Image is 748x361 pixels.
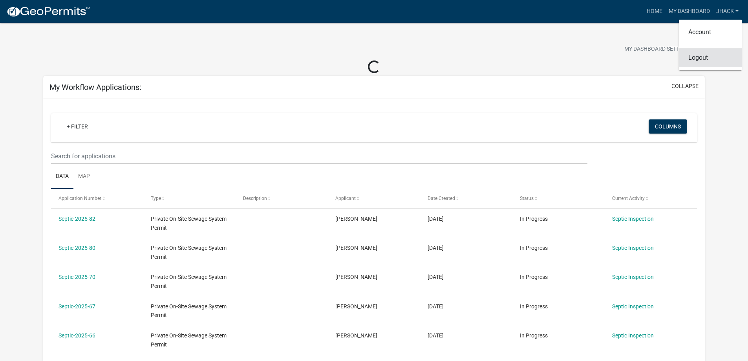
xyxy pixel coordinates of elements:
span: In Progress [520,332,548,339]
a: Data [51,164,73,189]
a: + Filter [60,119,94,134]
span: Current Activity [612,196,645,201]
span: In Progress [520,274,548,280]
span: Applicant [335,196,356,201]
span: Type [151,196,161,201]
div: jhack [679,20,742,70]
button: My Dashboard Settingssettings [618,42,709,57]
span: John Hack II [335,332,377,339]
span: John Hack II [335,216,377,222]
input: Search for applications [51,148,587,164]
datatable-header-cell: Application Number [51,189,143,208]
a: Septic-2025-80 [59,245,95,251]
h5: My Workflow Applications: [49,82,141,92]
a: Septic-2025-67 [59,303,95,310]
span: 08/12/2025 [428,216,444,222]
span: In Progress [520,303,548,310]
span: In Progress [520,245,548,251]
a: Septic Inspection [612,303,654,310]
a: Septic-2025-66 [59,332,95,339]
span: In Progress [520,216,548,222]
datatable-header-cell: Status [512,189,604,208]
span: My Dashboard Settings [624,45,692,54]
a: Account [679,23,742,42]
a: My Dashboard [666,4,713,19]
button: Columns [649,119,687,134]
span: Private On-Site Sewage System Permit [151,332,227,348]
span: Private On-Site Sewage System Permit [151,303,227,319]
a: Septic Inspection [612,216,654,222]
span: John Hack II [335,303,377,310]
span: Application Number [59,196,101,201]
span: 07/09/2025 [428,274,444,280]
a: Logout [679,48,742,67]
datatable-header-cell: Description [236,189,328,208]
a: Septic Inspection [612,245,654,251]
a: Septic Inspection [612,274,654,280]
span: Date Created [428,196,455,201]
span: John Hack II [335,245,377,251]
datatable-header-cell: Date Created [420,189,512,208]
a: Septic-2025-70 [59,274,95,280]
a: Septic Inspection [612,332,654,339]
span: Private On-Site Sewage System Permit [151,216,227,231]
span: 06/18/2025 [428,332,444,339]
a: jhack [713,4,742,19]
span: John Hack II [335,274,377,280]
datatable-header-cell: Current Activity [604,189,697,208]
span: Description [243,196,267,201]
button: collapse [671,82,699,90]
span: Status [520,196,534,201]
a: Septic-2025-82 [59,216,95,222]
datatable-header-cell: Type [143,189,236,208]
span: Private On-Site Sewage System Permit [151,245,227,260]
span: 06/18/2025 [428,303,444,310]
a: Home [644,4,666,19]
span: Private On-Site Sewage System Permit [151,274,227,289]
span: 08/01/2025 [428,245,444,251]
a: Map [73,164,95,189]
datatable-header-cell: Applicant [328,189,420,208]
